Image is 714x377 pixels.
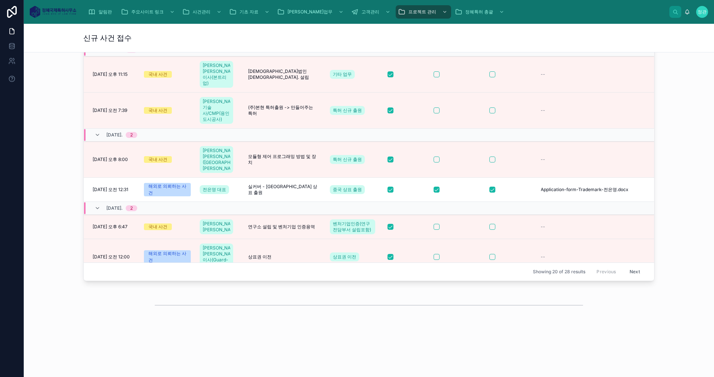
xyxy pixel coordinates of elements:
span: [DATE] 오전 12:00 [93,254,130,260]
a: 기초 자료 [227,5,273,19]
a: 국내 사건 [144,156,191,163]
span: 중국 상표 출원 [333,187,362,193]
a: 국내 사건 [144,71,191,78]
span: Application-form-Trademark-전은영 [541,187,617,193]
span: [DATE]. [106,205,123,211]
a: -- [541,254,644,260]
div: 국내 사건 [148,156,167,163]
h1: 신규 사건 접수 [83,33,132,43]
a: 상표권 이전 [330,251,378,263]
span: [PERSON_NAME] [PERSON_NAME] [203,221,230,233]
a: 특허 신규 출원 [330,104,378,116]
span: 사건관리 [193,9,210,15]
div: 국내 사건 [148,71,167,78]
a: 사건관리 [180,5,225,19]
div: 국내 사건 [148,107,167,114]
span: -- [541,254,545,260]
div: scrollable content [82,4,669,20]
div: 해외로 의뢰하는 사건 [148,250,186,264]
a: (주)본현 특허출원 -> 만들어주는 특허 [245,101,321,119]
img: App logo [30,6,76,18]
a: -- [541,107,644,113]
a: 주요사이트 링크 [119,5,178,19]
a: 해외로 의뢰하는 사건 [144,183,191,196]
a: [DATE] 오후 8:00 [93,157,135,162]
a: Application-form-Trademark-전은영.docx [541,187,644,193]
a: [PERSON_NAME] [PERSON_NAME]([GEOGRAPHIC_DATA][PERSON_NAME]) [200,146,233,173]
a: 기타 업무 [330,70,355,79]
span: [DATE] 오후 6:47 [93,224,128,230]
span: (주)본현 특허출원 -> 만들어주는 특허 [248,104,318,116]
span: 상표권 이전 [248,254,271,260]
a: -- [541,157,644,162]
a: 전은영 대표 [200,185,229,194]
a: 상표권 이전 [330,252,359,261]
a: [DATE] 오후 6:47 [93,224,135,230]
a: 실커버 - [GEOGRAPHIC_DATA] 상표 출원 [245,181,321,199]
span: 기타 업무 [333,71,352,77]
span: [DEMOGRAPHIC_DATA]법인 [DEMOGRAPHIC_DATA]. 설립 [248,68,318,80]
a: [DATE] 오전 12:00 [93,254,135,260]
div: 해외로 의뢰하는 사건 [148,183,186,196]
span: [PERSON_NAME] 기술사/CMP(용인도시공사) [203,99,230,122]
span: 특허 신규 출원 [333,107,362,113]
span: .docx [617,187,628,193]
span: 정혜특허 총괄 [465,9,493,15]
a: 전은영 대표 [200,184,236,196]
a: 상표권 이전 [245,251,321,263]
a: [PERSON_NAME] [PERSON_NAME] [200,219,233,234]
span: 고객관리 [361,9,379,15]
a: 벤처기업인증(연구전담부서 설립포함) [330,219,375,234]
a: 벤처기업인증(연구전담부서 설립포함) [330,218,378,236]
span: -- [541,71,545,77]
a: 중국 상표 출원 [330,185,365,194]
a: [DATE] 오전 7:39 [93,107,135,113]
span: 프로젝트 관리 [408,9,436,15]
a: 특허 신규 출원 [330,154,378,165]
a: [PERSON_NAME]업무 [275,5,347,19]
span: [PERSON_NAME] [PERSON_NAME]이사(Guard-K) [203,245,230,269]
a: [DATE] 오후 11:15 [93,71,135,77]
div: 국내 사건 [148,223,167,230]
a: 특허 신규 출원 [330,155,365,164]
span: Showing 20 of 28 results [533,269,585,275]
span: [DATE] 오후 11:15 [93,71,128,77]
span: -- [541,224,545,230]
a: 해외로 의뢰하는 사건 [144,250,191,264]
span: 전은영 대표 [203,187,226,193]
a: 기타 업무 [330,68,378,80]
a: 특허 신규 출원 [330,106,365,115]
a: [PERSON_NAME] 기술사/CMP(용인도시공사) [200,96,236,125]
a: -- [541,71,644,77]
div: 2 [130,132,133,138]
a: 모듈형 제어 프로그래밍 방법 및 장치 [245,151,321,168]
span: [DATE] 오전 12:31 [93,187,128,193]
span: [DATE]. [106,132,123,138]
span: 벤처기업인증(연구전담부서 설립포함) [333,221,372,233]
a: 알림판 [86,5,117,19]
a: [PERSON_NAME] [PERSON_NAME]([GEOGRAPHIC_DATA][PERSON_NAME]) [200,145,236,174]
span: 특허 신규 출원 [333,157,362,162]
a: [PERSON_NAME] [PERSON_NAME]이사(Guard-K) [200,242,236,272]
a: 연구소 설립 및 벤처기업 인증용역 [245,221,321,233]
a: [PERSON_NAME] 기술사/CMP(용인도시공사) [200,97,233,124]
span: [DATE] 오전 7:39 [93,107,127,113]
span: [DATE] 오후 8:00 [93,157,128,162]
span: -- [541,157,545,162]
span: 알림판 [99,9,112,15]
span: 주요사이트 링크 [131,9,164,15]
a: 국내 사건 [144,107,191,114]
span: 상표권 이전 [333,254,356,260]
a: 고객관리 [349,5,394,19]
a: 프로젝트 관리 [396,5,451,19]
a: -- [541,224,644,230]
a: [DATE] 오전 12:31 [93,187,135,193]
span: [PERSON_NAME]업무 [287,9,332,15]
a: [PERSON_NAME] [PERSON_NAME]이사(본트리업) [200,59,236,89]
a: [PERSON_NAME] [PERSON_NAME]이사(본트리업) [200,61,233,88]
a: [PERSON_NAME] [PERSON_NAME] [200,218,236,236]
a: [DEMOGRAPHIC_DATA]법인 [DEMOGRAPHIC_DATA]. 설립 [245,65,321,83]
span: -- [541,107,545,113]
button: Next [624,266,645,278]
div: 2 [130,205,133,211]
